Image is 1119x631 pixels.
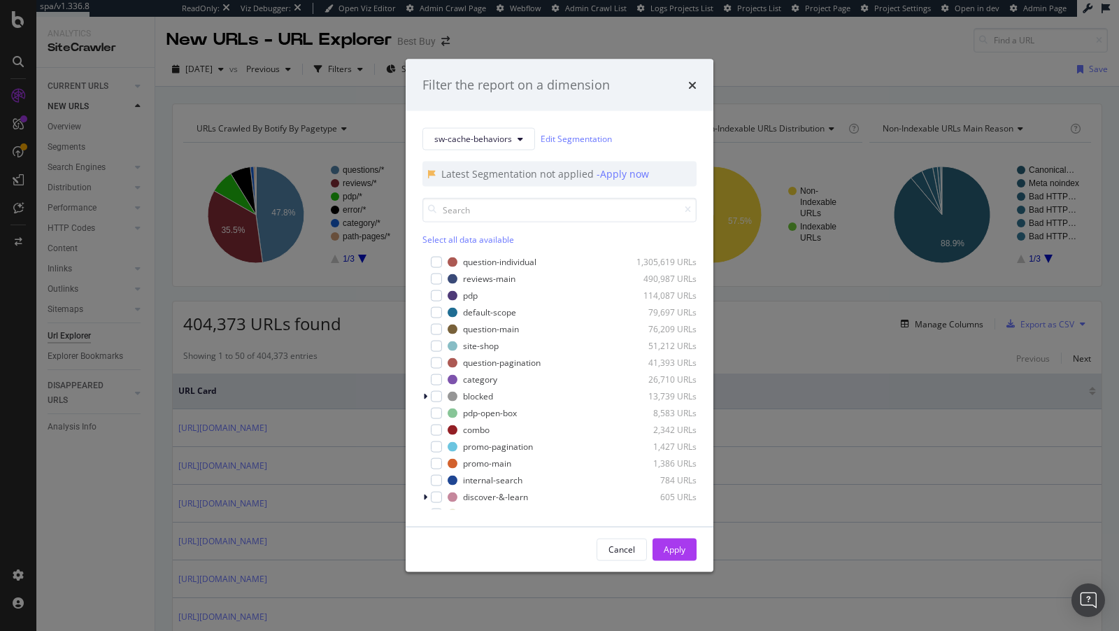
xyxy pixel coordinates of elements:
div: - Apply now [597,166,649,180]
div: question-pagination [463,357,541,369]
div: modal [406,59,713,572]
div: question-individual [463,256,536,268]
div: Latest Segmentation not applied [441,166,597,180]
a: Edit Segmentation [541,132,612,146]
div: 13,739 URLs [628,390,697,402]
div: 51,212 URLs [628,340,697,352]
div: reviews-main [463,273,515,285]
div: 41,393 URLs [628,357,697,369]
button: Apply [653,538,697,560]
div: 1,305,619 URLs [628,256,697,268]
div: Cancel [608,544,635,555]
div: 605 URLs [628,491,697,503]
div: times [688,76,697,94]
div: internal-search [463,474,522,486]
div: 392 URLs [628,508,697,520]
div: 784 URLs [628,474,697,486]
div: pdp-open-box [463,407,517,419]
div: 26,710 URLs [628,374,697,385]
div: 2,342 URLs [628,424,697,436]
div: combo [463,424,490,436]
div: Filter the report on a dimension [422,76,610,94]
div: 76,209 URLs [628,323,697,335]
div: pdp [463,290,478,302]
span: sw-cache-behaviors [434,133,512,145]
div: 79,697 URLs [628,306,697,318]
div: promo-pagination [463,441,533,453]
div: 490,987 URLs [628,273,697,285]
div: discover-&-learn [463,491,528,503]
button: sw-cache-behaviors [422,127,535,150]
div: site-shop [463,340,499,352]
div: blocked [463,390,493,402]
div: brand [463,508,486,520]
input: Search [422,197,697,222]
div: Open Intercom Messenger [1071,583,1105,617]
div: question-main [463,323,519,335]
div: 114,087 URLs [628,290,697,302]
div: 8,583 URLs [628,407,697,419]
div: 1,427 URLs [628,441,697,453]
button: Cancel [597,538,647,560]
div: Select all data available [422,233,697,245]
div: default-scope [463,306,516,318]
div: promo-main [463,458,511,469]
div: Apply [664,544,685,555]
div: category [463,374,497,385]
div: 1,386 URLs [628,458,697,469]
